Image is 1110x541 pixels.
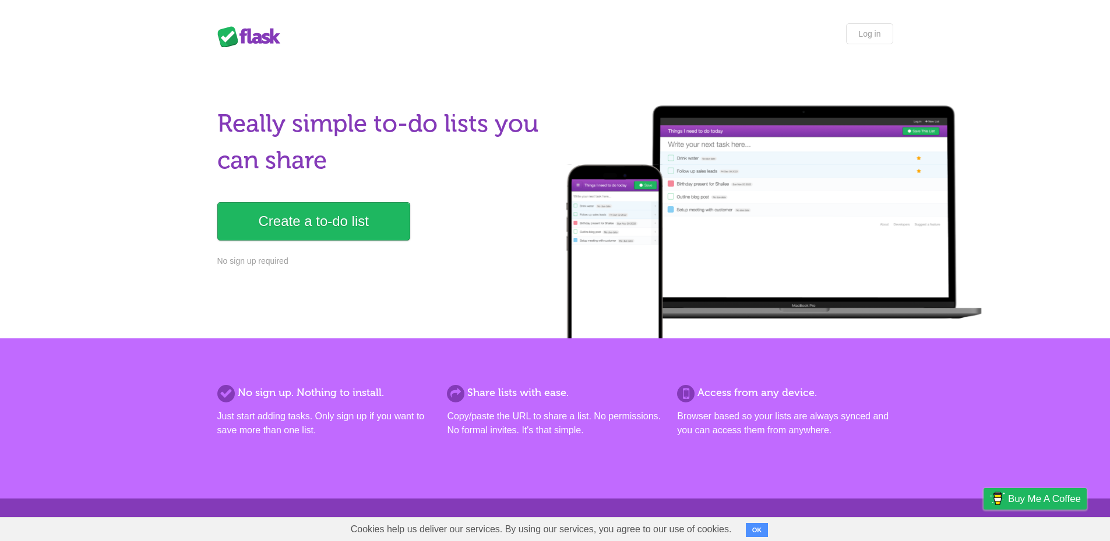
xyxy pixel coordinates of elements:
a: Buy me a coffee [984,488,1087,510]
img: Buy me a coffee [989,489,1005,508]
p: Browser based so your lists are always synced and you can access them from anywhere. [677,409,893,437]
p: Just start adding tasks. Only sign up if you want to save more than one list. [217,409,433,437]
p: No sign up required [217,255,548,267]
span: Cookies help us deliver our services. By using our services, you agree to our use of cookies. [339,518,743,541]
h1: Really simple to-do lists you can share [217,105,548,179]
button: OK [746,523,769,537]
div: Flask Lists [217,26,287,47]
p: Copy/paste the URL to share a list. No permissions. No formal invites. It's that simple. [447,409,663,437]
span: Buy me a coffee [1008,489,1081,509]
h2: Share lists with ease. [447,385,663,401]
h2: Access from any device. [677,385,893,401]
a: Log in [846,23,893,44]
a: Create a to-do list [217,202,410,241]
h2: No sign up. Nothing to install. [217,385,433,401]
